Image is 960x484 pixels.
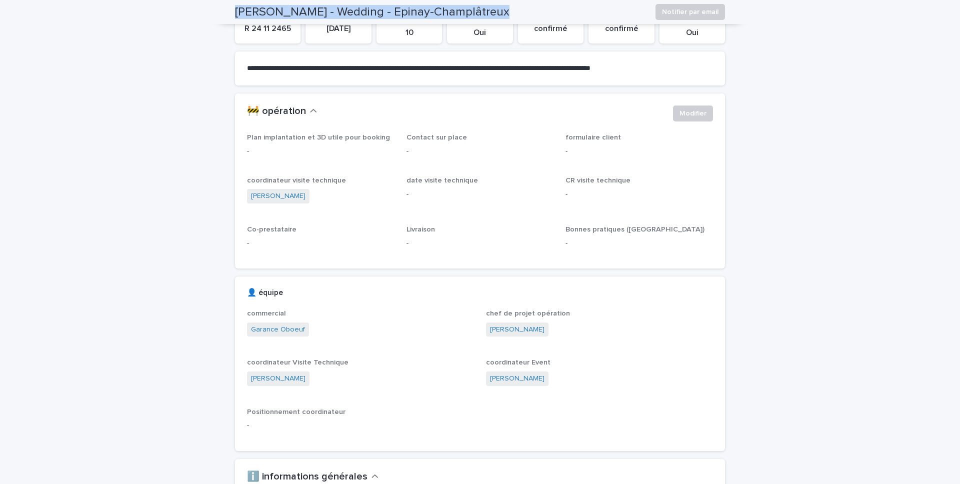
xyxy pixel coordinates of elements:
[247,146,394,156] p: -
[247,359,348,366] span: coordinateur Visite Technique
[251,373,305,384] a: [PERSON_NAME]
[490,373,544,384] a: [PERSON_NAME]
[524,24,577,33] p: confirmé
[247,134,390,141] span: Plan implantation et 3D utile pour booking
[247,471,367,483] h2: ℹ️ informations générales
[490,324,544,335] a: [PERSON_NAME]
[406,146,554,156] p: -
[247,105,306,117] h2: 🚧 opération
[486,359,550,366] span: coordinateur Event
[655,4,725,20] button: Notifier par email
[486,310,570,317] span: chef de projet opération
[247,226,296,233] span: Co-prestataire
[247,310,286,317] span: commercial
[406,177,478,184] span: date visite technique
[247,471,378,483] button: ℹ️ informations générales
[241,24,294,33] p: R 24 11 2465
[251,324,305,335] a: Garance Oboeuf
[247,177,346,184] span: coordinateur visite technique
[565,189,713,199] p: -
[565,238,713,248] p: -
[247,408,345,415] span: Positionnement coordinateur
[247,288,283,297] h2: 👤 équipe
[406,226,435,233] span: Livraison
[406,189,554,199] p: -
[662,7,718,17] span: Notifier par email
[247,420,474,431] p: -
[406,238,554,248] p: -
[665,28,719,37] p: Oui
[565,177,630,184] span: CR visite technique
[679,108,706,118] span: Modifier
[235,5,509,19] h2: [PERSON_NAME] - Wedding - Epinay-Champlâtreux
[406,134,467,141] span: Contact sur place
[565,134,621,141] span: formulaire client
[247,238,394,248] p: -
[382,28,436,37] p: 10
[565,226,704,233] span: Bonnes pratiques ([GEOGRAPHIC_DATA])
[565,146,713,156] p: -
[673,105,713,121] button: Modifier
[247,105,317,117] button: 🚧 opération
[453,28,506,37] p: Oui
[251,191,305,201] a: [PERSON_NAME]
[594,24,648,33] p: confirmé
[311,24,365,33] p: [DATE]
